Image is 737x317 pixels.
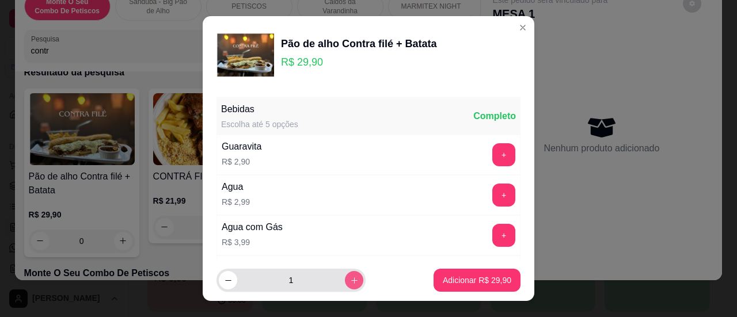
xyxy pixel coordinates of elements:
div: Guaravita [222,140,261,154]
button: Close [514,18,532,37]
div: Agua com Gás [222,220,283,234]
p: Adicionar R$ 29,90 [443,274,511,286]
div: Pão de alho Contra filé + Batata [281,36,437,52]
p: R$ 29,90 [281,54,437,70]
div: Agua [222,180,250,194]
div: Escolha até 5 opções [221,119,298,130]
button: Adicionar R$ 29,90 [434,269,521,292]
p: R$ 3,99 [222,236,283,248]
div: Bebidas [221,102,298,116]
div: Completo [473,109,516,123]
button: increase-product-quantity [345,271,363,289]
button: add [492,184,515,207]
button: add [492,224,515,247]
button: decrease-product-quantity [219,271,237,289]
p: R$ 2,90 [222,156,261,167]
button: add [492,143,515,166]
p: R$ 2,99 [222,196,250,208]
img: product-image [216,25,274,83]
